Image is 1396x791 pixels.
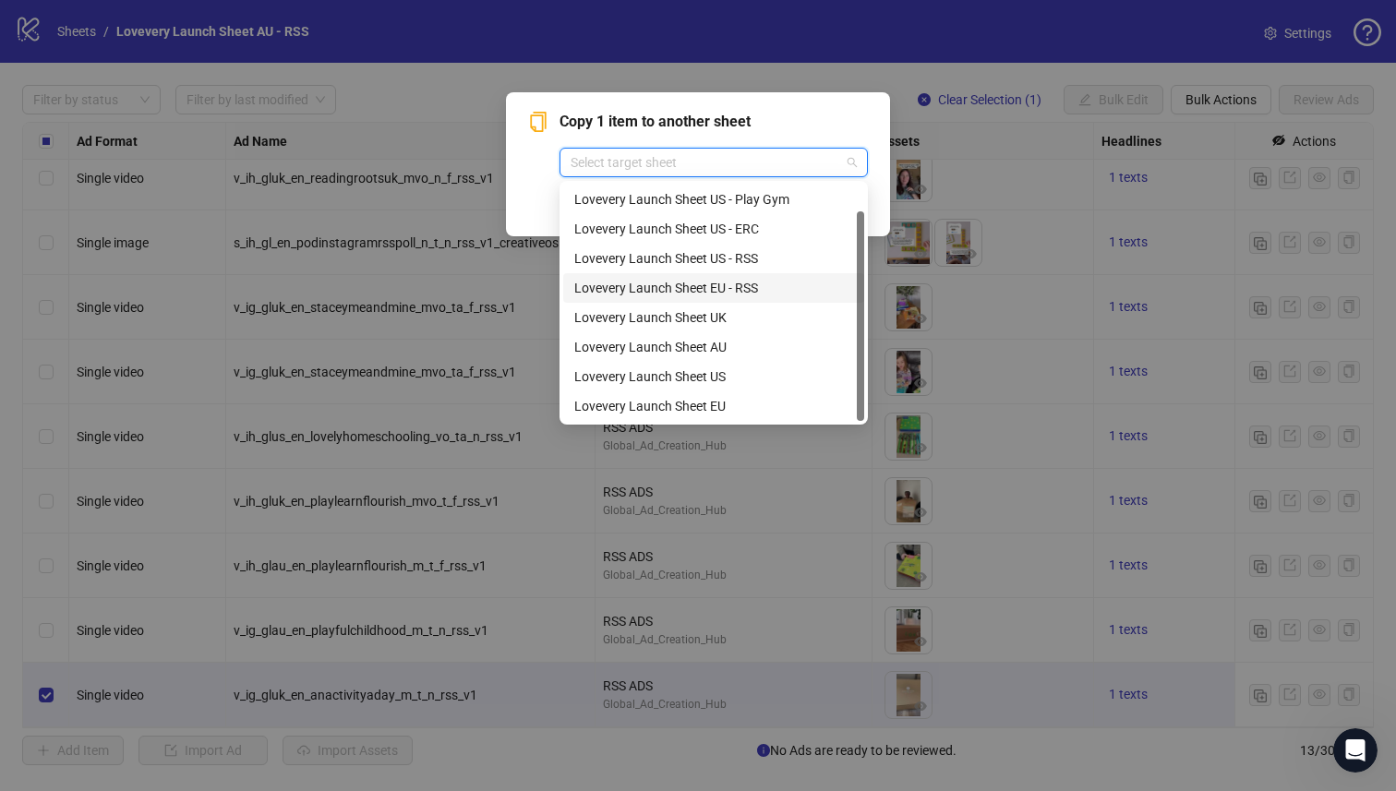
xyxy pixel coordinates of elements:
span: copy [528,112,548,132]
div: Lovevery Launch Sheet EU - RSS [563,273,864,303]
div: Lovevery Launch Sheet EU - RSS [574,278,853,298]
div: Lovevery Launch Sheet US - ERC [574,219,853,239]
div: Lovevery Launch Sheet US - RSS [563,244,864,273]
div: Lovevery Launch Sheet AU [563,332,864,362]
div: Lovevery Launch Sheet AU [574,337,853,357]
div: Lovevery Launch Sheet US [563,362,864,391]
span: Copy 1 item to another sheet [560,111,868,133]
div: Lovevery Launch Sheet US - RSS [574,248,853,269]
iframe: Intercom live chat [1333,728,1378,773]
div: Lovevery Launch Sheet UK [563,303,864,332]
div: Lovevery Launch Sheet EU [563,391,864,421]
div: Lovevery Launch Sheet US [574,366,853,387]
div: Lovevery Launch Sheet US - Play Gym [563,185,864,214]
div: Lovevery Launch Sheet US - ERC [563,214,864,244]
div: Lovevery Launch Sheet EU [574,396,853,416]
div: Lovevery Launch Sheet UK [574,307,853,328]
div: Lovevery Launch Sheet US - Play Gym [574,189,853,210]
